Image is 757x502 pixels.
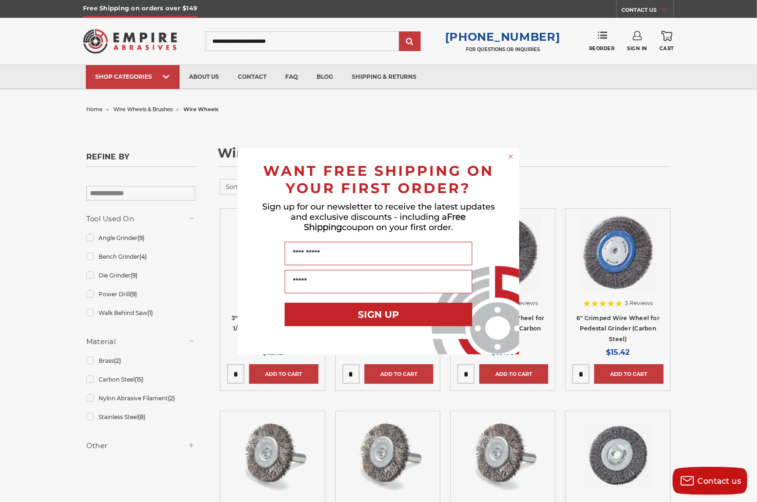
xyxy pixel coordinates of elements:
[263,162,494,197] span: WANT FREE SHIPPING ON YOUR FIRST ORDER?
[285,303,472,326] button: SIGN UP
[304,212,466,232] span: Free Shipping
[698,477,742,486] span: Contact us
[262,202,495,232] span: Sign up for our newsletter to receive the latest updates and exclusive discounts - including a co...
[506,152,515,161] button: Close dialog
[673,467,748,495] button: Contact us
